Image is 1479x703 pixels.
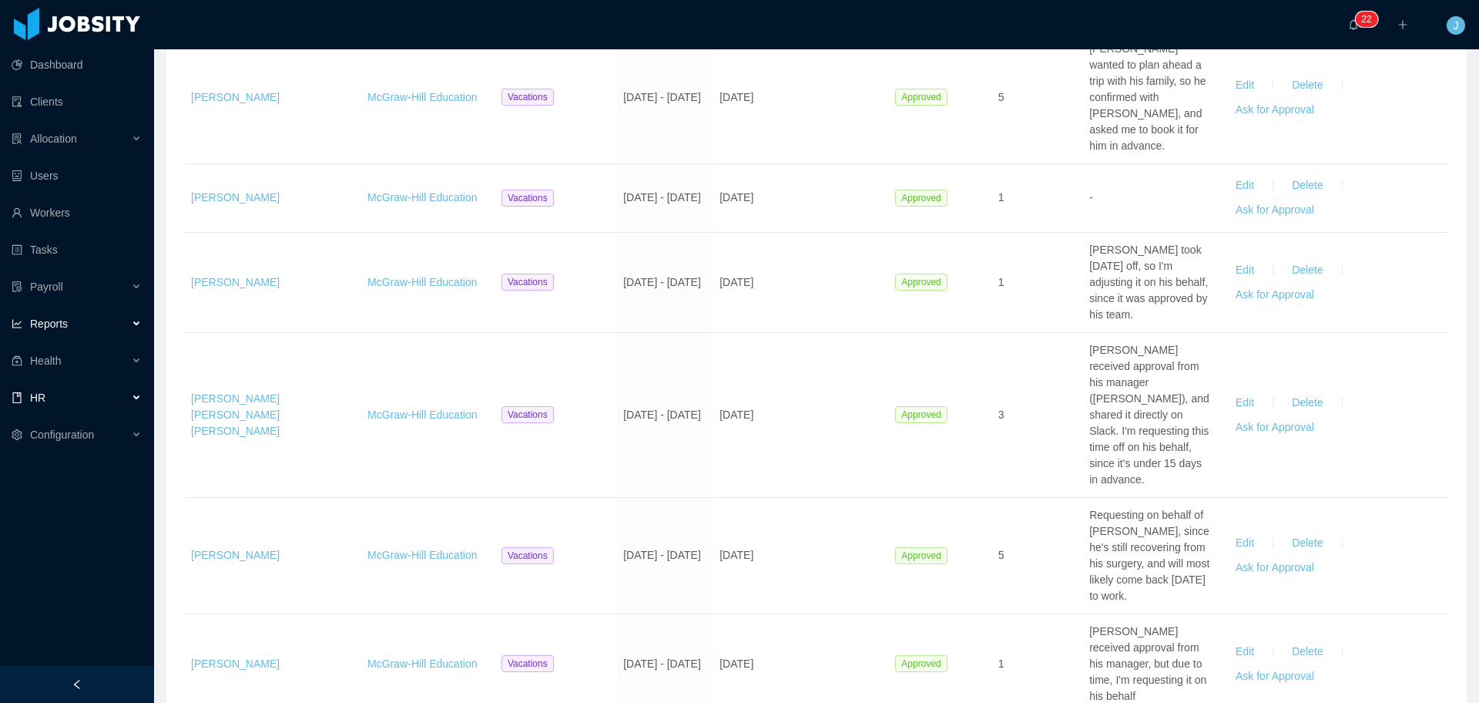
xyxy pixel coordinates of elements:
[191,549,280,561] a: [PERSON_NAME]
[1279,390,1335,415] button: Delete
[719,549,753,561] span: [DATE]
[191,276,280,288] a: [PERSON_NAME]
[1223,415,1326,439] button: Ask for Approval
[501,655,554,672] span: Vacations
[12,429,22,440] i: icon: setting
[719,191,753,203] span: [DATE]
[30,318,68,330] span: Reports
[12,355,22,366] i: icon: medicine-box
[623,658,701,670] span: [DATE] - [DATE]
[12,234,142,265] a: icon: profileTasks
[1348,19,1359,30] i: icon: bell
[1397,19,1408,30] i: icon: plus
[998,658,1004,670] span: 1
[895,274,947,291] span: Approved
[1223,390,1266,415] button: Edit
[1089,509,1209,602] span: Requesting on behalf of [PERSON_NAME], since he's still recovering from his surgery, and will mos...
[1279,257,1335,282] button: Delete
[30,429,94,441] span: Configuration
[367,191,477,203] a: McGraw-Hill Education
[12,133,22,144] i: icon: solution
[501,190,554,207] span: Vacations
[367,91,477,103] a: McGraw-Hill Education
[719,276,753,288] span: [DATE]
[1223,639,1266,664] button: Edit
[12,281,22,292] i: icon: file-protect
[623,549,701,561] span: [DATE] - [DATE]
[998,191,1004,203] span: 1
[1223,198,1326,223] button: Ask for Approval
[367,549,477,561] a: McGraw-Hill Education
[1089,625,1206,702] span: [PERSON_NAME] received approval from his manager, but due to time, I'm requesting it on his behalf
[12,392,22,403] i: icon: book
[1454,16,1459,35] span: J
[895,190,947,207] span: Approved
[367,658,477,670] a: McGraw-Hill Education
[501,89,554,106] span: Vacations
[1089,191,1093,203] span: -
[1367,12,1372,27] p: 2
[1223,72,1266,97] button: Edit
[998,409,1004,421] span: 3
[1089,344,1209,486] span: [PERSON_NAME] received approval from his manager ([PERSON_NAME]), and shared it directly on Slack...
[1223,257,1266,282] button: Edit
[998,91,1004,103] span: 5
[367,409,477,421] a: McGraw-Hill Education
[30,133,77,145] span: Allocation
[1355,12,1377,27] sup: 22
[1361,12,1367,27] p: 2
[501,274,554,291] span: Vacations
[623,91,701,103] span: [DATE] - [DATE]
[1223,664,1326,688] button: Ask for Approval
[1279,173,1335,198] button: Delete
[719,409,753,421] span: [DATE]
[895,547,947,564] span: Approved
[1223,173,1266,198] button: Edit
[12,86,142,117] a: icon: auditClients
[998,276,1004,288] span: 1
[1223,531,1266,556] button: Edit
[1223,97,1326,122] button: Ask for Approval
[501,547,554,564] span: Vacations
[191,191,280,203] a: [PERSON_NAME]
[895,89,947,106] span: Approved
[12,318,22,329] i: icon: line-chart
[12,197,142,228] a: icon: userWorkers
[30,355,61,367] span: Health
[191,91,280,103] a: [PERSON_NAME]
[367,276,477,288] a: McGraw-Hill Education
[623,191,701,203] span: [DATE] - [DATE]
[895,406,947,423] span: Approved
[1279,639,1335,664] button: Delete
[1279,531,1335,556] button: Delete
[623,409,701,421] span: [DATE] - [DATE]
[719,91,753,103] span: [DATE]
[12,49,142,80] a: icon: pie-chartDashboard
[12,160,142,191] a: icon: robotUsers
[623,276,701,288] span: [DATE] - [DATE]
[30,281,63,293] span: Payroll
[895,655,947,672] span: Approved
[719,658,753,670] span: [DATE]
[30,392,45,404] span: HR
[501,406,554,423] span: Vacations
[1279,72,1335,97] button: Delete
[1223,556,1326,580] button: Ask for Approval
[1089,244,1208,321] span: [PERSON_NAME] took [DATE] off, so I'm adjusting it on his behalf, since it was approved by his team.
[998,549,1004,561] span: 5
[191,658,280,670] a: [PERSON_NAME]
[191,392,280,437] a: [PERSON_NAME] [PERSON_NAME] [PERSON_NAME]
[1089,42,1206,152] span: [PERSON_NAME] wanted to plan ahead a trip with his family, so he confirmed with [PERSON_NAME], an...
[1223,282,1326,307] button: Ask for Approval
